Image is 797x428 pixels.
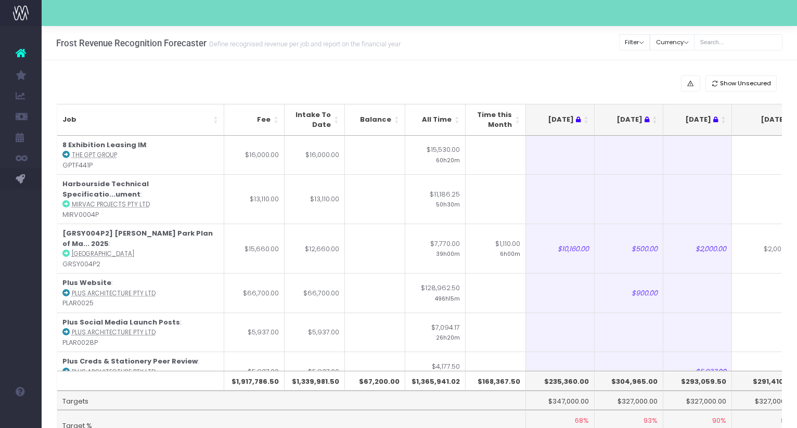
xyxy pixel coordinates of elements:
abbr: Plus Architecture Pty Ltd [72,289,156,297]
th: Job: activate to sort column ascending [57,104,224,136]
th: Aug 25 : activate to sort column ascending [663,104,732,136]
td: Targets [57,391,526,410]
small: 60h20m [436,155,460,164]
td: $15,530.00 [405,136,466,175]
td: $327,000.00 [595,391,663,410]
img: images/default_profile_image.png [13,407,29,423]
td: $16,000.00 [285,136,345,175]
th: Balance: activate to sort column ascending [345,104,405,136]
strong: Plus Creds & Stationery Peer Review [62,356,198,366]
h3: Frost Revenue Recognition Forecaster [56,38,401,48]
th: Jun 25 : activate to sort column ascending [526,104,595,136]
span: 89% [781,416,795,426]
span: Show Unsecured [720,79,771,88]
th: $235,360.00 [526,371,595,391]
td: : PLAR0028P [57,313,224,352]
button: Currency [650,34,695,50]
td: $12,660.00 [285,224,345,273]
td: $16,000.00 [224,136,285,175]
small: 496h15m [435,293,460,303]
td: $500.00 [595,224,663,273]
small: 26h20m [436,332,460,342]
abbr: Plus Architecture Pty Ltd [72,328,156,336]
td: : PLAR0029P [57,352,224,391]
strong: [GRSY004P2] [PERSON_NAME] Park Plan of Ma... 2025 [62,228,213,249]
abbr: The GPT Group [72,151,117,159]
td: $5,937.00 [285,313,345,352]
td: $7,770.00 [405,224,466,273]
td: $5,937.00 [285,352,345,391]
button: Show Unsecured [705,75,777,92]
td: $66,700.00 [224,273,285,313]
span: 68% [575,416,589,426]
abbr: Plus Architecture Pty Ltd [72,368,156,376]
td: : GRSY004P2 [57,224,224,273]
td: $66,700.00 [285,273,345,313]
small: 6h00m [500,249,520,258]
td: $327,000.00 [663,391,732,410]
strong: Harbourside Technical Specificatio...ument [62,179,149,199]
th: Fee: activate to sort column ascending [224,104,285,136]
button: Filter [619,34,650,50]
strong: 8 Exhibition Leasing IM [62,140,146,150]
th: $293,059.50 [663,371,732,391]
strong: Plus Social Media Launch Posts [62,317,180,327]
th: Time this Month: activate to sort column ascending [466,104,526,136]
td: $5,937.00 [224,352,285,391]
td: $7,094.17 [405,313,466,352]
td: $13,110.00 [224,174,285,224]
th: $1,917,786.50 [224,371,285,391]
th: $67,200.00 [345,371,405,391]
td: $11,186.25 [405,174,466,224]
abbr: Mirvac Projects Pty Ltd [72,200,150,209]
td: $347,000.00 [526,391,595,410]
td: $900.00 [595,273,663,313]
th: $304,965.00 [595,371,663,391]
td: $10,160.00 [526,224,595,273]
td: $15,660.00 [224,224,285,273]
th: $1,339,981.50 [285,371,345,391]
th: All Time: activate to sort column ascending [405,104,466,136]
input: Search... [694,34,782,50]
td: $2,000.00 [663,224,732,273]
strong: Plus Website [62,278,111,288]
th: $168,367.50 [466,371,526,391]
abbr: Greater Sydney Parklands [72,250,134,258]
td: $128,962.50 [405,273,466,313]
td: : MIRV0004P [57,174,224,224]
span: 93% [644,416,658,426]
td: $5,937.00 [663,352,732,391]
th: $1,365,941.02 [405,371,466,391]
td: $13,110.00 [285,174,345,224]
th: Jul 25 : activate to sort column ascending [595,104,663,136]
td: : PLAR0025 [57,273,224,313]
td: $4,177.50 [405,352,466,391]
td: $5,937.00 [224,313,285,352]
small: 50h30m [436,199,460,209]
small: Define recognised revenue per job and report on the financial year [207,38,401,48]
td: : GPTF441P [57,136,224,175]
span: 90% [712,416,726,426]
th: Intake To Date: activate to sort column ascending [285,104,345,136]
td: $1,110.00 [466,224,526,273]
small: 39h00m [436,249,460,258]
